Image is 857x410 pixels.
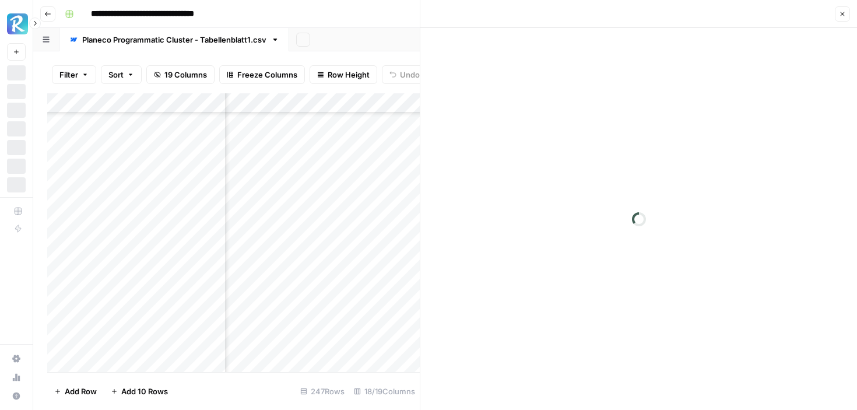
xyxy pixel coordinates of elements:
[7,9,26,38] button: Workspace: Radyant
[121,386,168,397] span: Add 10 Rows
[59,28,289,51] a: Planeco Programmatic Cluster - Tabellenblatt1.csv
[310,65,377,84] button: Row Height
[82,34,266,45] div: Planeco Programmatic Cluster - Tabellenblatt1.csv
[7,387,26,405] button: Help + Support
[164,69,207,80] span: 19 Columns
[65,386,97,397] span: Add Row
[7,349,26,368] a: Settings
[219,65,305,84] button: Freeze Columns
[146,65,215,84] button: 19 Columns
[47,382,104,401] button: Add Row
[328,69,370,80] span: Row Height
[108,69,124,80] span: Sort
[7,13,28,34] img: Radyant Logo
[7,368,26,387] a: Usage
[349,382,420,401] div: 18/19 Columns
[52,65,96,84] button: Filter
[400,69,420,80] span: Undo
[237,69,297,80] span: Freeze Columns
[101,65,142,84] button: Sort
[382,65,427,84] button: Undo
[59,69,78,80] span: Filter
[296,382,349,401] div: 247 Rows
[104,382,175,401] button: Add 10 Rows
